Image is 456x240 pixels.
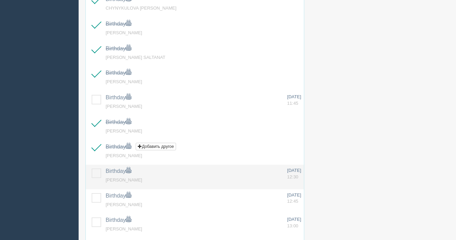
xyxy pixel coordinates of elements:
span: [DATE] [287,168,301,173]
a: [PERSON_NAME] SALTANAT [106,55,165,60]
button: Добавить другое [136,143,176,150]
a: [DATE] 13:00 [287,216,301,229]
a: Birthday [106,21,131,27]
a: [PERSON_NAME] [106,153,142,158]
a: [PERSON_NAME] [106,30,142,35]
a: [DATE] 11:45 [287,94,301,106]
a: Birthday [106,94,131,100]
a: [DATE] 12:45 [287,192,301,205]
span: [DATE] [287,192,301,198]
a: [DATE] 12:30 [287,167,301,180]
a: [PERSON_NAME] [106,177,142,182]
a: Birthday [106,193,131,199]
a: Birthday [106,217,131,223]
a: CHYNYKULOVA [PERSON_NAME] [106,5,176,11]
span: 12:45 [287,199,298,204]
span: 11:45 [287,101,298,106]
span: 12:30 [287,174,298,179]
span: 13:00 [287,223,298,228]
span: [DATE] [287,217,301,222]
a: Birthday [106,144,131,150]
a: Birthday [106,168,131,174]
a: [PERSON_NAME] [106,202,142,207]
a: Birthday [106,46,131,51]
span: [DATE] [287,94,301,99]
a: Birthday [106,119,131,125]
a: Birthday [106,70,131,76]
a: [PERSON_NAME] [106,128,142,134]
a: [PERSON_NAME] [106,79,142,84]
a: [PERSON_NAME] [106,226,142,231]
a: [PERSON_NAME] [106,104,142,109]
